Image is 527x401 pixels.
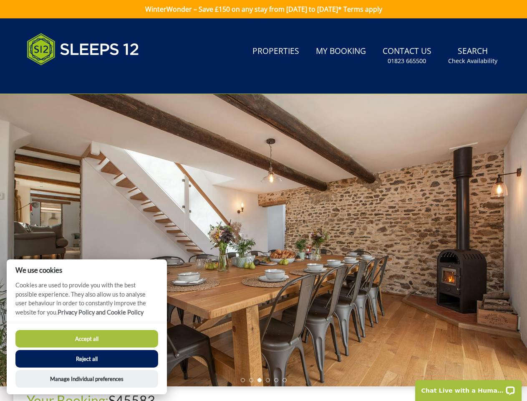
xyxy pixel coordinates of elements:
button: Accept all [15,330,158,348]
button: Manage Individual preferences [15,370,158,388]
h2: We use cookies [7,266,167,274]
p: Cookies are used to provide you with the best possible experience. They also allow us to analyse ... [7,281,167,323]
iframe: Customer reviews powered by Trustpilot [23,75,110,82]
iframe: LiveChat chat widget [410,375,527,401]
a: SearchCheck Availability [445,42,501,69]
a: Properties [249,42,303,61]
small: 01823 665500 [388,57,426,65]
button: Reject all [15,350,158,368]
a: Contact Us01823 665500 [379,42,435,69]
a: Privacy Policy and Cookie Policy [58,309,144,316]
a: My Booking [313,42,369,61]
small: Check Availability [448,57,497,65]
img: Sleeps 12 [27,28,139,70]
